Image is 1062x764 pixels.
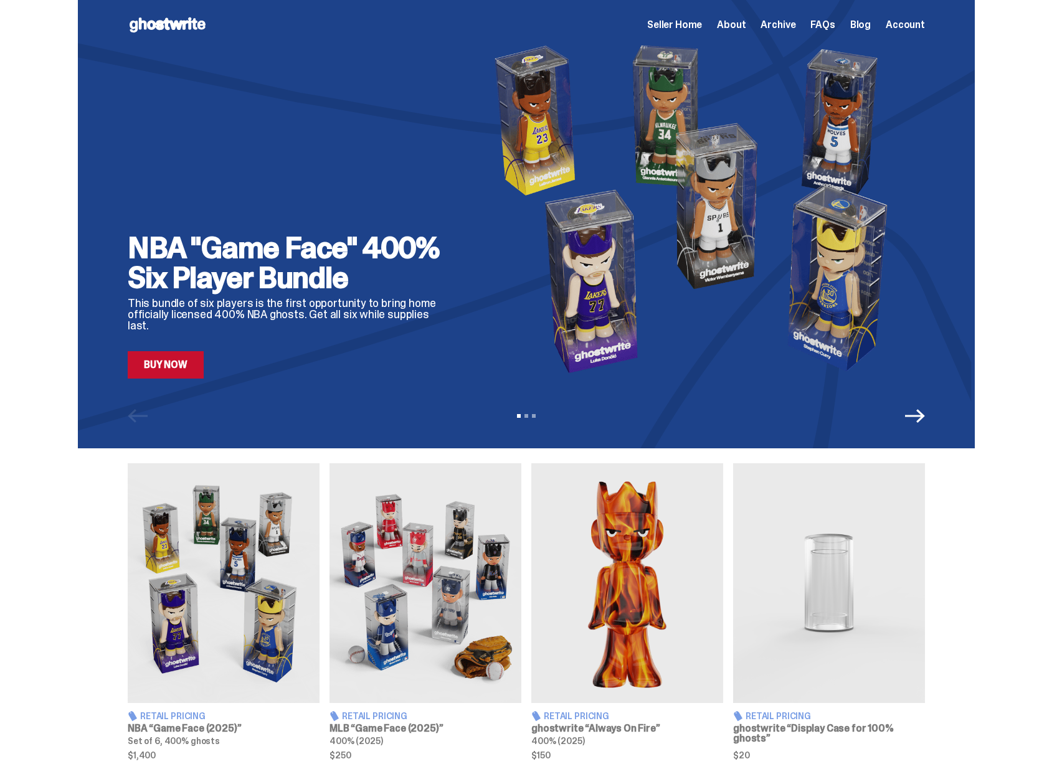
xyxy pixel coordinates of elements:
span: Retail Pricing [544,712,609,720]
h3: ghostwrite “Always On Fire” [531,724,723,733]
span: Set of 6, 400% ghosts [128,735,220,747]
span: Retail Pricing [140,712,206,720]
h3: NBA “Game Face (2025)” [128,724,320,733]
button: View slide 1 [517,414,521,418]
span: Retail Pricing [746,712,811,720]
button: View slide 2 [524,414,528,418]
span: $250 [330,751,521,760]
a: Game Face (2025) Retail Pricing [330,463,521,760]
a: Blog [850,20,871,30]
a: Game Face (2025) Retail Pricing [128,463,320,760]
span: $20 [733,751,925,760]
img: NBA "Game Face" 400% Six Player Bundle [472,39,925,379]
img: Display Case for 100% ghosts [733,463,925,703]
button: View slide 3 [532,414,536,418]
h3: ghostwrite “Display Case for 100% ghosts” [733,724,925,743]
p: This bundle of six players is the first opportunity to bring home officially licensed 400% NBA gh... [128,298,452,331]
a: Always On Fire Retail Pricing [531,463,723,760]
img: Game Face (2025) [330,463,521,703]
a: FAQs [810,20,835,30]
a: About [717,20,746,30]
a: Archive [761,20,795,30]
a: Buy Now [128,351,204,379]
button: Next [905,406,925,426]
a: Account [886,20,925,30]
a: Display Case for 100% ghosts Retail Pricing [733,463,925,760]
h3: MLB “Game Face (2025)” [330,724,521,733]
span: 400% (2025) [531,735,584,747]
img: Always On Fire [531,463,723,703]
h2: NBA "Game Face" 400% Six Player Bundle [128,233,452,293]
span: $1,400 [128,751,320,760]
span: 400% (2025) [330,735,382,747]
span: Retail Pricing [342,712,407,720]
span: $150 [531,751,723,760]
a: Seller Home [647,20,702,30]
img: Game Face (2025) [128,463,320,703]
